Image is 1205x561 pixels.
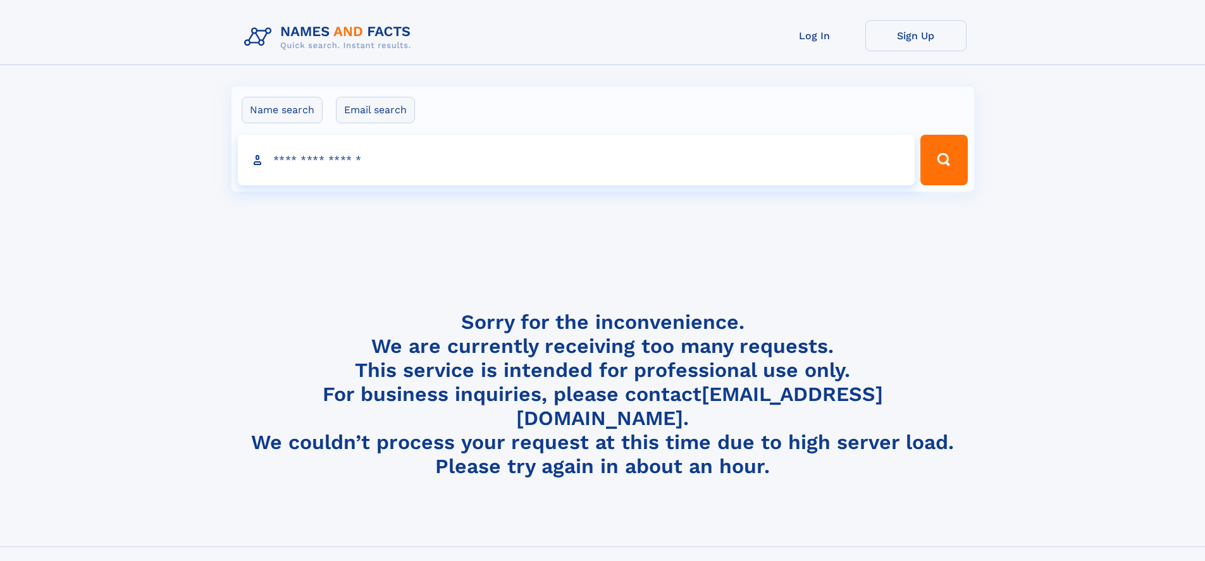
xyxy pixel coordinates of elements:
[865,20,967,51] a: Sign Up
[242,97,323,123] label: Name search
[238,135,915,185] input: search input
[336,97,415,123] label: Email search
[920,135,967,185] button: Search Button
[239,310,967,479] h4: Sorry for the inconvenience. We are currently receiving too many requests. This service is intend...
[764,20,865,51] a: Log In
[239,20,421,54] img: Logo Names and Facts
[516,382,883,430] a: [EMAIL_ADDRESS][DOMAIN_NAME]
